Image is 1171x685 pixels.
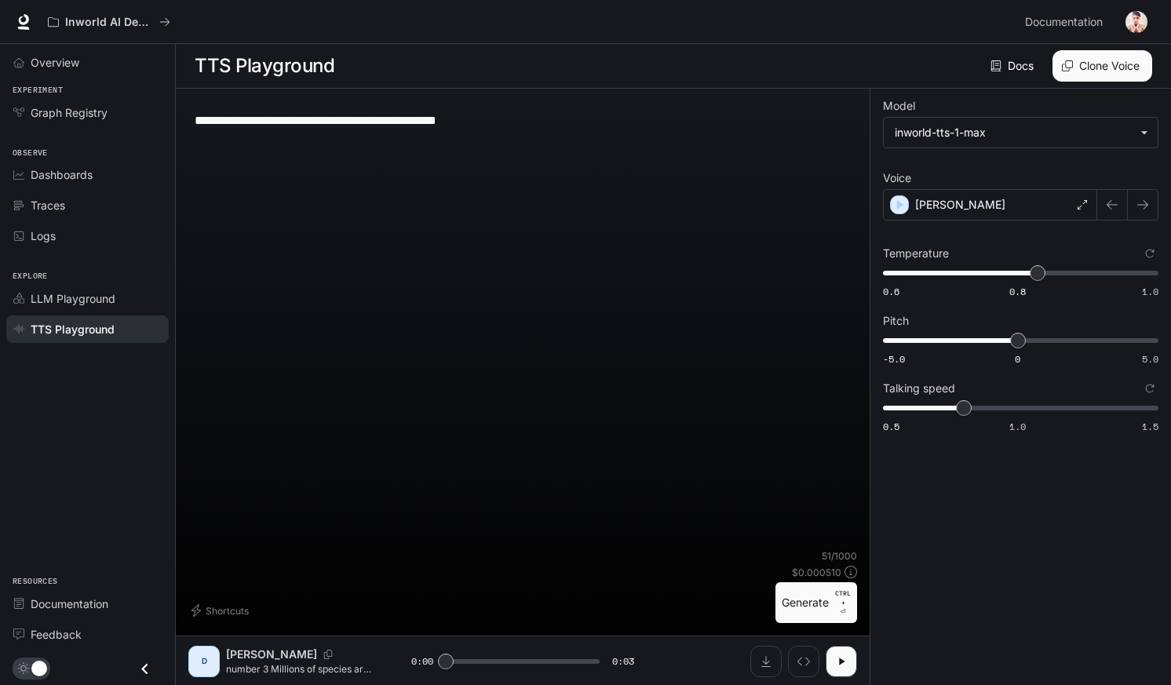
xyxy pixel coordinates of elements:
div: D [192,649,217,674]
button: Inspect [788,646,819,677]
p: number 3 Millions of species are still undiscovered [226,662,374,676]
span: -5.0 [883,352,905,366]
span: 5.0 [1142,352,1158,366]
img: User avatar [1125,11,1147,33]
a: LLM Playground [6,285,169,312]
p: [PERSON_NAME] [915,197,1005,213]
a: Logs [6,222,169,250]
a: Graph Registry [6,99,169,126]
span: TTS Playground [31,321,115,337]
p: Pitch [883,315,909,326]
a: TTS Playground [6,315,169,343]
span: 1.5 [1142,420,1158,433]
div: inworld-tts-1-max [884,118,1158,148]
span: LLM Playground [31,290,115,307]
p: $ 0.000510 [792,566,841,579]
button: Shortcuts [188,598,255,623]
span: 0.5 [883,420,899,433]
p: Inworld AI Demos [65,16,153,29]
span: 0:03 [612,654,634,669]
span: Dashboards [31,166,93,183]
a: Overview [6,49,169,76]
a: Traces [6,191,169,219]
a: Documentation [1019,6,1114,38]
p: Voice [883,173,911,184]
a: Feedback [6,621,169,648]
span: Feedback [31,626,82,643]
span: 1.0 [1009,420,1026,433]
p: Temperature [883,248,949,259]
span: Graph Registry [31,104,108,121]
span: Logs [31,228,56,244]
span: 1.0 [1142,285,1158,298]
span: Documentation [31,596,108,612]
span: 0.6 [883,285,899,298]
div: inworld-tts-1-max [895,125,1133,140]
span: 0.8 [1009,285,1026,298]
p: 51 / 1000 [822,549,857,563]
span: 0 [1015,352,1020,366]
a: Docs [987,50,1040,82]
button: Reset to default [1141,380,1158,397]
span: Traces [31,197,65,213]
button: Download audio [750,646,782,677]
p: CTRL + [835,588,851,607]
button: User avatar [1121,6,1152,38]
button: GenerateCTRL +⏎ [775,582,857,623]
p: [PERSON_NAME] [226,647,317,662]
p: Talking speed [883,383,955,394]
span: 0:00 [411,654,433,669]
button: Clone Voice [1052,50,1152,82]
button: Copy Voice ID [317,650,339,659]
button: Close drawer [127,653,162,685]
span: Dark mode toggle [31,659,47,676]
h1: TTS Playground [195,50,334,82]
a: Dashboards [6,161,169,188]
span: Documentation [1025,13,1103,32]
a: Documentation [6,590,169,618]
p: Model [883,100,915,111]
span: Overview [31,54,79,71]
button: Reset to default [1141,245,1158,262]
button: All workspaces [41,6,177,38]
p: ⏎ [835,588,851,617]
